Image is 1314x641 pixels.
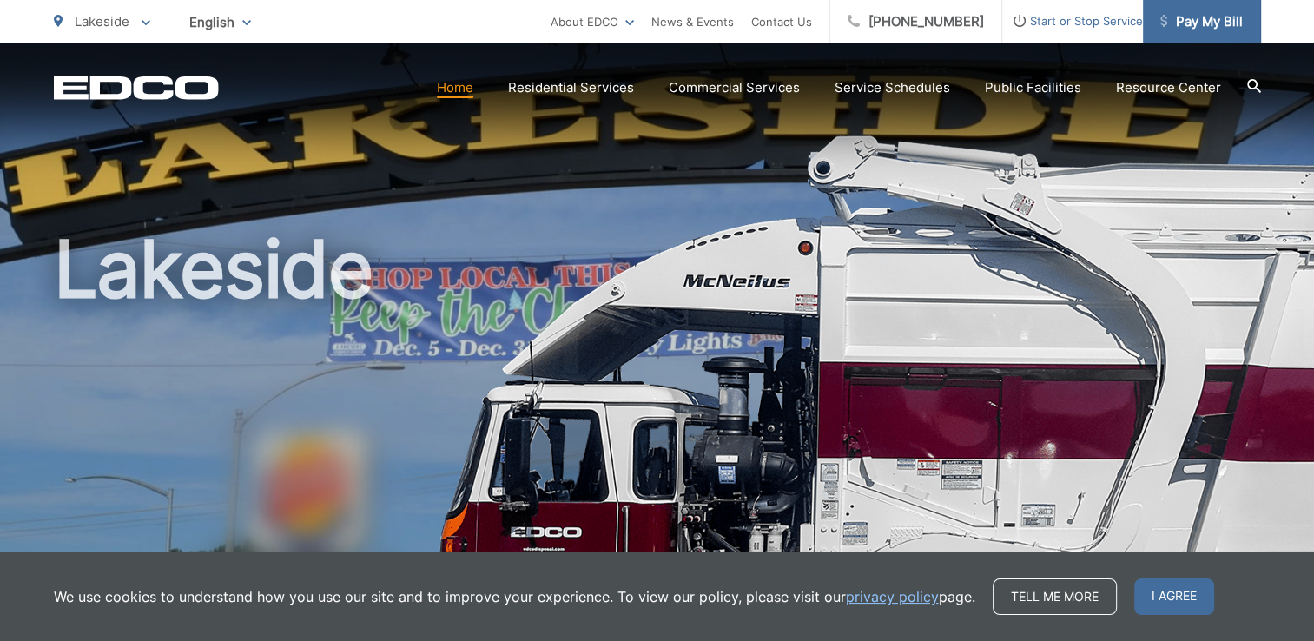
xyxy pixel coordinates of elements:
[54,586,975,607] p: We use cookies to understand how you use our site and to improve your experience. To view our pol...
[1160,11,1243,32] span: Pay My Bill
[751,11,812,32] a: Contact Us
[75,13,129,30] span: Lakeside
[835,77,950,98] a: Service Schedules
[1116,77,1221,98] a: Resource Center
[651,11,734,32] a: News & Events
[176,7,264,37] span: English
[846,586,939,607] a: privacy policy
[985,77,1081,98] a: Public Facilities
[993,578,1117,615] a: Tell me more
[54,76,219,100] a: EDCD logo. Return to the homepage.
[551,11,634,32] a: About EDCO
[508,77,634,98] a: Residential Services
[1134,578,1214,615] span: I agree
[437,77,473,98] a: Home
[669,77,800,98] a: Commercial Services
